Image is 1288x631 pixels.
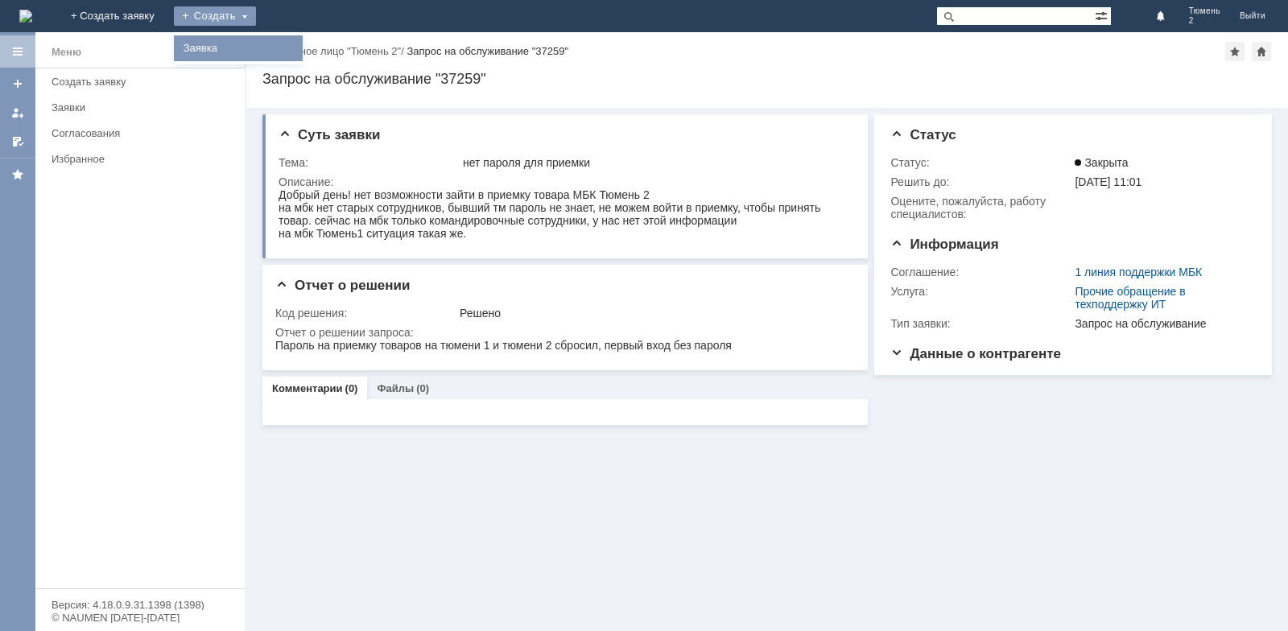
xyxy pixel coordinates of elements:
[1095,7,1111,23] span: Расширенный поиск
[52,127,235,139] div: Согласования
[890,317,1071,330] div: Тип заявки:
[279,156,460,169] div: Тема:
[45,121,242,146] a: Согласования
[1189,16,1220,26] span: 2
[275,307,456,320] div: Код решения:
[52,600,229,610] div: Версия: 4.18.0.9.31.1398 (1398)
[890,346,1061,361] span: Данные о контрагенте
[1189,6,1220,16] span: Тюмень
[407,45,568,57] div: Запрос на обслуживание "37259"
[279,127,380,142] span: Суть заявки
[5,71,31,97] a: Создать заявку
[52,76,235,88] div: Создать заявку
[345,382,358,394] div: (0)
[262,45,401,57] a: Контактное лицо "Тюмень 2"
[890,195,1071,221] div: Oцените, пожалуйста, работу специалистов:
[279,175,849,188] div: Описание:
[52,153,217,165] div: Избранное
[1075,285,1185,311] a: Прочие обращение в техподдержку ИТ
[1252,42,1271,61] div: Сделать домашней страницей
[890,266,1071,278] div: Соглашение:
[1075,317,1249,330] div: Запрос на обслуживание
[890,127,956,142] span: Статус
[5,129,31,155] a: Мои согласования
[262,45,407,57] div: /
[19,10,32,23] a: Перейти на домашнюю страницу
[890,285,1071,298] div: Услуга:
[1225,42,1245,61] div: Добавить в избранное
[52,101,235,113] div: Заявки
[1075,175,1141,188] span: [DATE] 11:01
[890,156,1071,169] div: Статус:
[52,612,229,623] div: © NAUMEN [DATE]-[DATE]
[275,278,410,293] span: Отчет о решении
[5,100,31,126] a: Мои заявки
[52,43,81,62] div: Меню
[416,382,429,394] div: (0)
[45,69,242,94] a: Создать заявку
[890,175,1071,188] div: Решить до:
[460,307,846,320] div: Решено
[45,95,242,120] a: Заявки
[1075,156,1128,169] span: Закрыта
[275,326,849,339] div: Отчет о решении запроса:
[19,10,32,23] img: logo
[174,6,256,26] div: Создать
[463,156,846,169] div: нет пароля для приемки
[272,382,343,394] a: Комментарии
[890,237,998,252] span: Информация
[177,39,299,58] a: Заявка
[377,382,414,394] a: Файлы
[1075,266,1202,278] a: 1 линия поддержки МБК
[262,71,1272,87] div: Запрос на обслуживание "37259"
